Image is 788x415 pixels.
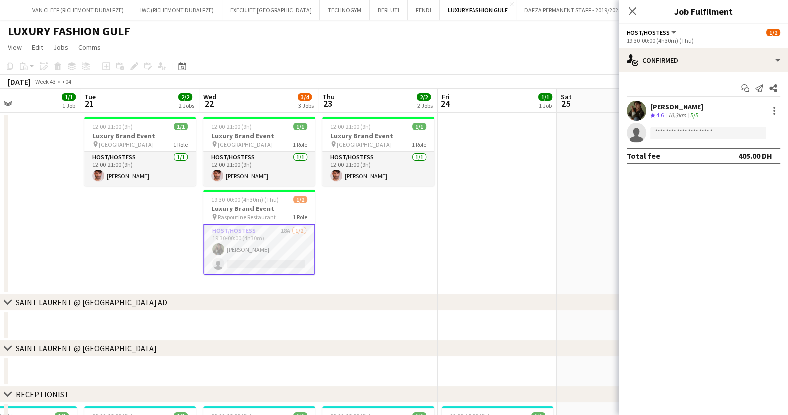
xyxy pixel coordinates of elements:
a: Edit [28,41,47,54]
button: TECHNOGYM [320,0,370,20]
h3: Luxury Brand Event [84,131,196,140]
span: [GEOGRAPHIC_DATA] [99,141,154,148]
div: SAINT LAURENT @ [GEOGRAPHIC_DATA] AD [16,297,167,307]
div: [DATE] [8,77,31,87]
h3: Luxury Brand Event [203,204,315,213]
button: IWC (RICHEMONT DUBAI FZE) [132,0,222,20]
h3: Luxury Brand Event [203,131,315,140]
div: 2 Jobs [179,102,194,109]
div: Confirmed [619,48,788,72]
div: 1 Job [62,102,75,109]
app-job-card: 12:00-21:00 (9h)1/1Luxury Brand Event [GEOGRAPHIC_DATA]1 RoleHost/Hostess1/112:00-21:00 (9h)[PERS... [322,117,434,186]
div: RECEPTIONIST [16,389,69,399]
app-job-card: 12:00-21:00 (9h)1/1Luxury Brand Event [GEOGRAPHIC_DATA]1 RoleHost/Hostess1/112:00-21:00 (9h)[PERS... [84,117,196,186]
span: 3/4 [298,93,312,101]
div: 19:30-00:00 (4h30m) (Thu) [627,37,780,44]
span: Raspoutine Restaurant [218,213,276,221]
span: Jobs [53,43,68,52]
span: [GEOGRAPHIC_DATA] [218,141,273,148]
div: +04 [62,78,71,85]
h3: Job Fulfilment [619,5,788,18]
div: [PERSON_NAME] [650,102,703,111]
span: 1/1 [412,123,426,130]
a: Jobs [49,41,72,54]
span: 12:00-21:00 (9h) [330,123,371,130]
button: DAFZA PERMANENT STAFF - 2019/2025 [516,0,630,20]
span: 2/2 [417,93,431,101]
span: 22 [202,98,216,109]
div: 3 Jobs [298,102,314,109]
span: Fri [442,92,450,101]
div: 405.00 DH [738,151,772,161]
span: 1/1 [538,93,552,101]
span: Thu [322,92,335,101]
app-card-role: Host/Hostess1/112:00-21:00 (9h)[PERSON_NAME] [203,152,315,186]
span: 1/2 [293,196,307,203]
button: VAN CLEEF (RICHEMONT DUBAI FZE) [24,0,132,20]
div: Total fee [627,151,660,161]
span: Wed [203,92,216,101]
app-job-card: 19:30-00:00 (4h30m) (Thu)1/2Luxury Brand Event Raspoutine Restaurant1 RoleHost/Hostess18A1/219:30... [203,190,315,275]
app-card-role: Host/Hostess18A1/219:30-00:00 (4h30m)[PERSON_NAME] [203,224,315,275]
span: 1 Role [412,141,426,148]
h3: Luxury Brand Event [322,131,434,140]
button: FENDI [408,0,440,20]
span: [GEOGRAPHIC_DATA] [337,141,392,148]
span: 12:00-21:00 (9h) [92,123,133,130]
span: 23 [321,98,335,109]
span: 1/1 [174,123,188,130]
span: 1/2 [766,29,780,36]
span: View [8,43,22,52]
span: 1/1 [293,123,307,130]
div: 1 Job [539,102,552,109]
app-card-role: Host/Hostess1/112:00-21:00 (9h)[PERSON_NAME] [322,152,434,186]
button: Host/Hostess [627,29,678,36]
a: Comms [74,41,105,54]
app-job-card: 12:00-21:00 (9h)1/1Luxury Brand Event [GEOGRAPHIC_DATA]1 RoleHost/Hostess1/112:00-21:00 (9h)[PERS... [203,117,315,186]
span: 19:30-00:00 (4h30m) (Thu) [211,196,279,203]
span: Comms [78,43,101,52]
app-skills-label: 5/5 [690,111,698,119]
span: 21 [83,98,96,109]
span: Edit [32,43,43,52]
span: Week 43 [33,78,58,85]
a: View [4,41,26,54]
span: Sat [561,92,572,101]
span: Tue [84,92,96,101]
span: 24 [440,98,450,109]
span: 1/1 [62,93,76,101]
button: BERLUTI [370,0,408,20]
span: 1 Role [173,141,188,148]
span: 1 Role [293,213,307,221]
span: 25 [559,98,572,109]
span: 12:00-21:00 (9h) [211,123,252,130]
button: EXECUJET [GEOGRAPHIC_DATA] [222,0,320,20]
h1: LUXURY FASHION GULF [8,24,130,39]
div: 10.3km [666,111,688,120]
span: 4.6 [656,111,664,119]
span: 2/2 [178,93,192,101]
button: LUXURY FASHION GULF [440,0,516,20]
div: 2 Jobs [417,102,433,109]
span: Host/Hostess [627,29,670,36]
div: SAINT LAURENT @ [GEOGRAPHIC_DATA] [16,343,157,353]
span: 1 Role [293,141,307,148]
app-card-role: Host/Hostess1/112:00-21:00 (9h)[PERSON_NAME] [84,152,196,186]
